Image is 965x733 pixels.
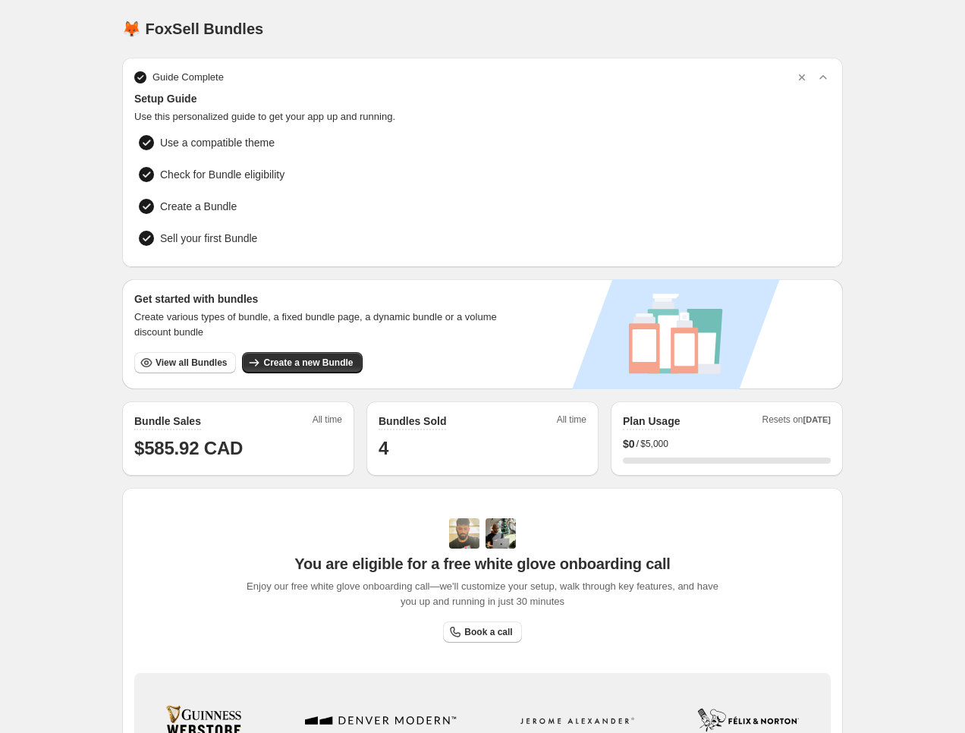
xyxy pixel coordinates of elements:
img: Prakhar [486,518,516,549]
span: Create a new Bundle [263,357,353,369]
span: $5,000 [640,438,668,450]
span: You are eligible for a free white glove onboarding call [294,555,670,573]
button: Create a new Bundle [242,352,362,373]
h2: Plan Usage [623,414,680,429]
span: Check for Bundle eligibility [160,167,284,182]
span: Use a compatible theme [160,135,275,150]
span: All time [313,414,342,430]
span: Guide Complete [152,70,224,85]
a: Book a call [443,621,521,643]
span: Book a call [464,626,512,638]
span: Create a Bundle [160,199,237,214]
h1: 4 [379,436,586,461]
h2: Bundles Sold [379,414,446,429]
h3: Get started with bundles [134,291,511,307]
span: All time [557,414,586,430]
span: Enjoy our free white glove onboarding call—we'll customize your setup, walk through key features,... [239,579,727,609]
h2: Bundle Sales [134,414,201,429]
span: [DATE] [803,415,831,424]
h1: $585.92 CAD [134,436,342,461]
button: View all Bundles [134,352,236,373]
span: Create various types of bundle, a fixed bundle page, a dynamic bundle or a volume discount bundle [134,310,511,340]
span: $ 0 [623,436,635,451]
span: Use this personalized guide to get your app up and running. [134,109,831,124]
div: / [623,436,831,451]
span: Resets on [762,414,831,430]
span: Sell your first Bundle [160,231,257,246]
h1: 🦊 FoxSell Bundles [122,20,263,38]
img: Adi [449,518,479,549]
span: Setup Guide [134,91,831,106]
span: View all Bundles [156,357,227,369]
